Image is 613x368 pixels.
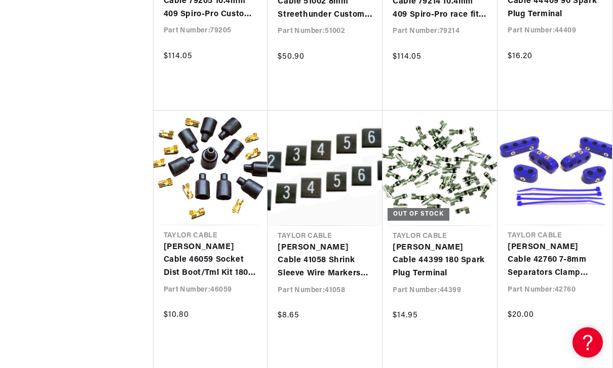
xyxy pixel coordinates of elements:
a: [PERSON_NAME] Cable 42760 7-8mm Separators Clamp Style blue [508,241,602,280]
a: [PERSON_NAME] Cable 46059 Socket Dist Boot/Tml Kit 180 deg [164,241,258,280]
a: [PERSON_NAME] Cable 41058 Shrink Sleeve Wire Markers black [278,242,372,281]
a: [PERSON_NAME] Cable 44399 180 Spark Plug Terminal [393,242,487,281]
